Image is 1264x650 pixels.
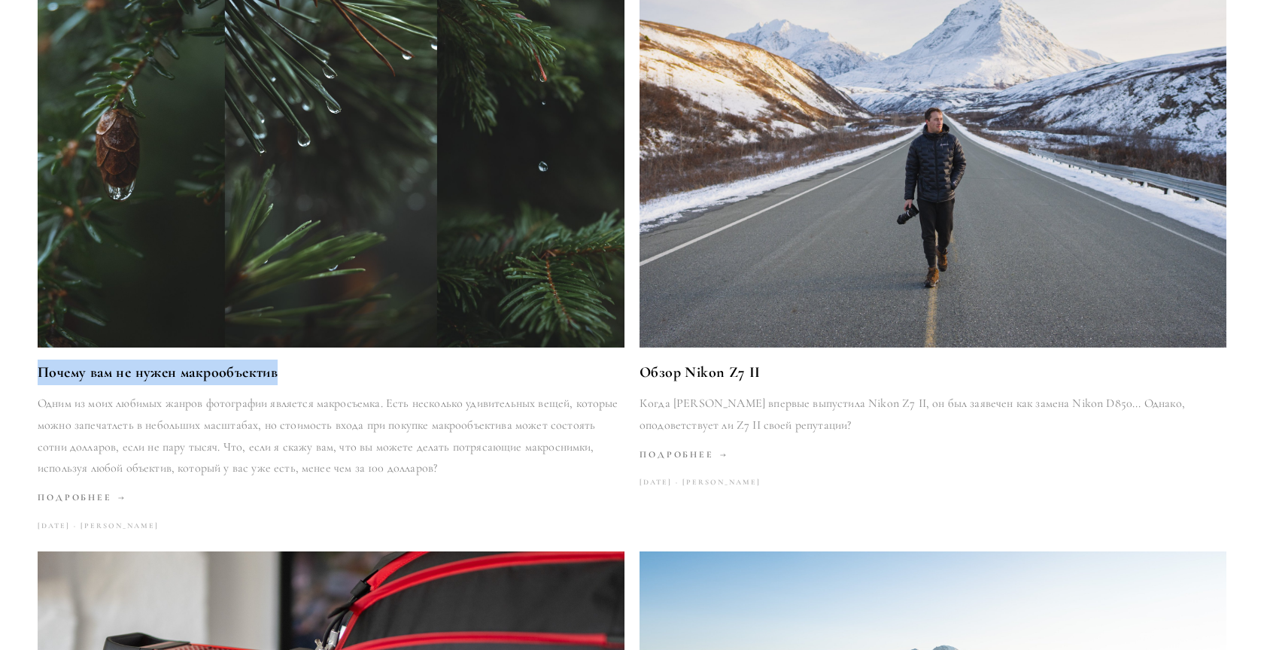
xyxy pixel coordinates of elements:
span: подробнее [38,492,126,503]
a: подробнее [38,487,624,509]
a: Почему вам не нужен макрообъектив [38,360,624,385]
p: Когда [PERSON_NAME] впервые выпустила Nikon Z7 II, он был заявечен как замена Nikon D850... Однак... [640,393,1226,436]
a: [PERSON_NAME] [672,472,761,493]
a: Обзор Nikon Z7 II [640,360,1226,385]
time: [DATE] [38,516,70,536]
p: Одним из моих любимых жанров фотографии является макросъемка. Есть несколько удивительных вещей, ... [38,393,624,479]
time: [DATE] [640,472,672,493]
a: подробнее [640,444,1226,466]
span: подробнее [640,449,728,460]
a: [PERSON_NAME] [70,516,159,536]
